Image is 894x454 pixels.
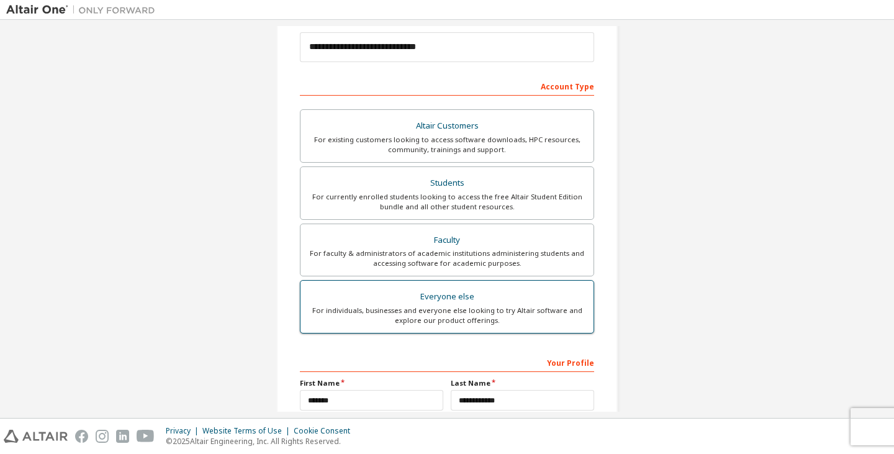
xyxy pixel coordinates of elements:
[308,192,586,212] div: For currently enrolled students looking to access the free Altair Student Edition bundle and all ...
[294,426,358,436] div: Cookie Consent
[4,430,68,443] img: altair_logo.svg
[96,430,109,443] img: instagram.svg
[308,306,586,325] div: For individuals, businesses and everyone else looking to try Altair software and explore our prod...
[308,288,586,306] div: Everyone else
[166,426,202,436] div: Privacy
[308,232,586,249] div: Faculty
[116,430,129,443] img: linkedin.svg
[308,248,586,268] div: For faculty & administrators of academic institutions administering students and accessing softwa...
[166,436,358,447] p: © 2025 Altair Engineering, Inc. All Rights Reserved.
[300,378,443,388] label: First Name
[137,430,155,443] img: youtube.svg
[451,378,594,388] label: Last Name
[308,175,586,192] div: Students
[300,76,594,96] div: Account Type
[6,4,161,16] img: Altair One
[202,426,294,436] div: Website Terms of Use
[308,117,586,135] div: Altair Customers
[300,352,594,372] div: Your Profile
[75,430,88,443] img: facebook.svg
[308,135,586,155] div: For existing customers looking to access software downloads, HPC resources, community, trainings ...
